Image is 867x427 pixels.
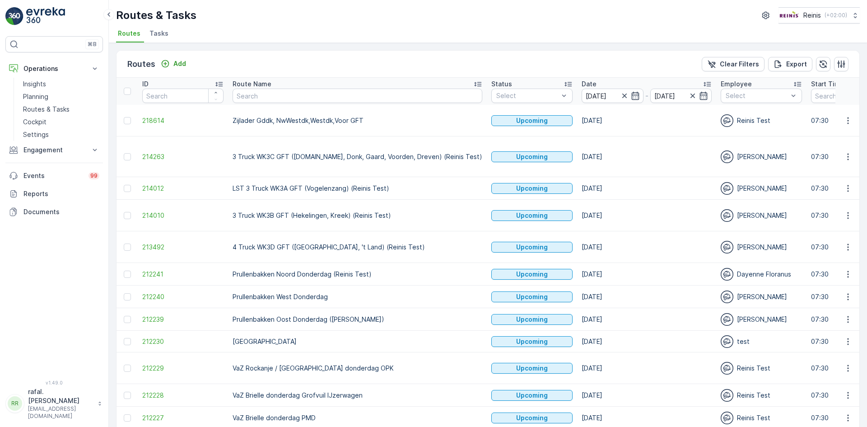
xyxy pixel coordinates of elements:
[19,90,103,103] a: Planning
[582,80,597,89] p: Date
[721,313,733,326] img: svg%3e
[645,90,648,101] p: -
[5,60,103,78] button: Operations
[142,292,224,301] a: 212240
[23,117,47,127] p: Cockpit
[23,145,85,155] p: Engagement
[721,335,733,348] img: svg%3e
[721,412,733,424] img: svg%3e
[142,364,224,373] a: 212229
[721,150,802,163] div: [PERSON_NAME]
[228,263,487,286] td: Prullenbakken Noord Donderdag (Reinis Test)
[786,60,807,69] p: Export
[5,387,103,420] button: RRrafal.[PERSON_NAME][EMAIL_ADDRESS][DOMAIN_NAME]
[721,209,733,222] img: svg%3e
[228,177,487,200] td: LST 3 Truck WK3A GFT (Vogelenzang) (Reinis Test)
[19,103,103,116] a: Routes & Tasks
[491,183,573,194] button: Upcoming
[516,413,548,422] p: Upcoming
[577,263,716,286] td: [DATE]
[721,182,733,195] img: svg%3e
[778,7,860,23] button: Reinis(+02:00)
[803,11,821,20] p: Reinis
[721,389,733,402] img: svg%3e
[516,270,548,279] p: Upcoming
[721,291,733,303] img: svg%3e
[491,80,512,89] p: Status
[825,12,847,19] p: ( +02:00 )
[228,308,487,331] td: Prullenbakken Oost Donderdag ([PERSON_NAME])
[142,243,224,252] a: 213492
[721,268,802,281] div: Dayenne Floranus
[726,91,788,100] p: Select
[516,364,548,373] p: Upcoming
[5,203,103,221] a: Documents
[721,241,802,253] div: [PERSON_NAME]
[721,335,802,348] div: test
[23,130,49,139] p: Settings
[491,151,573,162] button: Upcoming
[577,136,716,177] td: [DATE]
[516,211,548,220] p: Upcoming
[5,7,23,25] img: logo
[516,337,548,346] p: Upcoming
[142,211,224,220] span: 214010
[124,117,131,124] div: Toggle Row Selected
[721,114,802,127] div: Reinis Test
[8,396,22,411] div: RR
[228,286,487,308] td: Prullenbakken West Donderdag
[149,29,168,38] span: Tasks
[491,115,573,126] button: Upcoming
[491,314,573,325] button: Upcoming
[721,412,802,424] div: Reinis Test
[142,315,224,324] a: 212239
[124,414,131,422] div: Toggle Row Selected
[228,231,487,263] td: 4 Truck WK3D GFT ([GEOGRAPHIC_DATA], 't Land) (Reinis Test)
[124,244,131,251] div: Toggle Row Selected
[491,269,573,280] button: Upcoming
[491,390,573,401] button: Upcoming
[491,210,573,221] button: Upcoming
[5,167,103,185] a: Events99
[720,60,759,69] p: Clear Filters
[5,380,103,385] span: v 1.49.0
[124,338,131,345] div: Toggle Row Selected
[5,141,103,159] button: Engagement
[142,184,224,193] a: 214012
[23,171,83,180] p: Events
[127,58,155,70] p: Routes
[577,308,716,331] td: [DATE]
[157,58,190,69] button: Add
[577,177,716,200] td: [DATE]
[124,185,131,192] div: Toggle Row Selected
[233,80,271,89] p: Route Name
[577,105,716,136] td: [DATE]
[516,116,548,125] p: Upcoming
[228,331,487,352] td: [GEOGRAPHIC_DATA]
[28,387,93,405] p: rafal.[PERSON_NAME]
[582,89,643,103] input: dd/mm/yyyy
[142,116,224,125] span: 218614
[142,80,149,89] p: ID
[768,57,812,71] button: Export
[721,389,802,402] div: Reinis Test
[577,331,716,352] td: [DATE]
[228,136,487,177] td: 3 Truck WK3C GFT ([DOMAIN_NAME], Donk, Gaard, Voorden, Dreven) (Reinis Test)
[124,392,131,399] div: Toggle Row Selected
[116,8,196,23] p: Routes & Tasks
[124,365,131,372] div: Toggle Row Selected
[142,413,224,422] a: 212227
[142,391,224,400] span: 212228
[721,80,752,89] p: Employee
[577,384,716,407] td: [DATE]
[23,105,70,114] p: Routes & Tasks
[88,41,97,48] p: ⌘B
[496,91,559,100] p: Select
[577,200,716,231] td: [DATE]
[650,89,712,103] input: dd/mm/yyyy
[811,80,844,89] p: Start Time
